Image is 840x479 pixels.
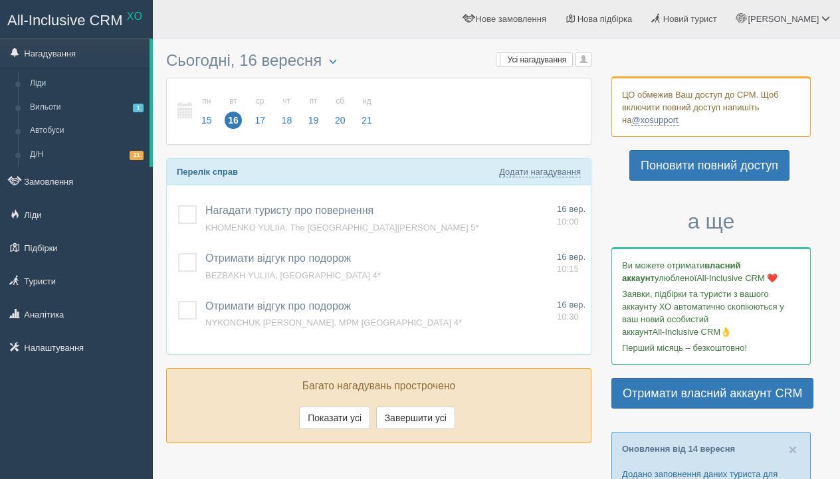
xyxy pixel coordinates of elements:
a: 16 вер. 10:30 [557,299,585,324]
span: Новий турист [663,14,717,24]
span: Нове замовлення [476,14,546,24]
small: ср [251,96,268,107]
a: Отримати власний аккаунт CRM [611,378,813,409]
small: пн [198,96,215,107]
a: нд 21 [354,88,376,134]
a: Вильоти1 [24,96,150,120]
a: Отримати відгук про подорож [205,252,351,264]
a: Нагадати туристу про повернення [205,205,373,216]
span: 18 [278,112,296,129]
a: All-Inclusive CRM XO [1,1,152,37]
a: 16 вер. 10:15 [557,251,585,276]
b: власний аккаунт [622,260,741,283]
p: Заявки, підбірки та туристи з вашого аккаунту ХО автоматично скопіюються у ваш новий особистий ак... [622,288,800,338]
span: 11 [130,151,144,159]
a: KHOMENKO YULIIA, The [GEOGRAPHIC_DATA][PERSON_NAME] 5* [205,223,479,233]
span: Усі нагадування [508,55,567,64]
button: Close [789,442,797,456]
span: 16 [225,112,242,129]
span: 19 [305,112,322,129]
span: 21 [358,112,375,129]
a: пт 19 [301,88,326,134]
span: 16 вер. [557,252,585,262]
p: Ви можете отримати улюбленої [622,259,800,284]
a: Поновити повний доступ [629,150,789,181]
a: сб 20 [328,88,353,134]
span: 16 вер. [557,300,585,310]
small: нд [358,96,375,107]
h3: Сьогодні, 16 вересня [166,52,591,71]
div: ЦО обмежив Ваш доступ до СРМ. Щоб включити повний доступ напишіть на [611,76,811,137]
small: пт [305,96,322,107]
a: Ліди [24,72,150,96]
button: Завершити усі [376,407,455,429]
span: All-Inclusive CRM👌 [653,327,732,337]
span: 16 вер. [557,204,585,214]
a: пн 15 [194,88,219,134]
span: All-Inclusive CRM ❤️ [696,273,778,283]
h3: а ще [611,210,811,233]
a: Оновлення від 14 вересня [622,444,735,454]
span: All-Inclusive CRM [7,12,123,29]
a: @xosupport [631,115,678,126]
a: Д/Н11 [24,143,150,167]
a: вт 16 [221,88,246,134]
span: 1 [133,104,144,112]
sup: XO [127,11,142,22]
a: NYKONCHUK [PERSON_NAME], MPM [GEOGRAPHIC_DATA] 4* [205,318,462,328]
span: [PERSON_NAME] [748,14,819,24]
p: Перший місяць – безкоштовно! [622,341,800,354]
span: 10:30 [557,312,579,322]
small: вт [225,96,242,107]
span: 17 [251,112,268,129]
button: Показати усі [299,407,370,429]
a: Автобуси [24,119,150,143]
b: Перелік справ [177,167,238,177]
a: Додати нагадування [499,167,581,177]
p: Багато нагадувань прострочено [177,379,581,394]
a: Отримати відгук про подорож [205,300,351,312]
span: 20 [332,112,349,129]
span: × [789,442,797,457]
a: 16 вер. 10:00 [557,203,585,228]
a: ср 17 [247,88,272,134]
a: BEZBAKH YULIIA, [GEOGRAPHIC_DATA] 4* [205,270,381,280]
span: 10:00 [557,217,579,227]
span: Нова підбірка [577,14,633,24]
small: чт [278,96,296,107]
span: 10:15 [557,264,579,274]
a: чт 18 [274,88,300,134]
small: сб [332,96,349,107]
span: 15 [198,112,215,129]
